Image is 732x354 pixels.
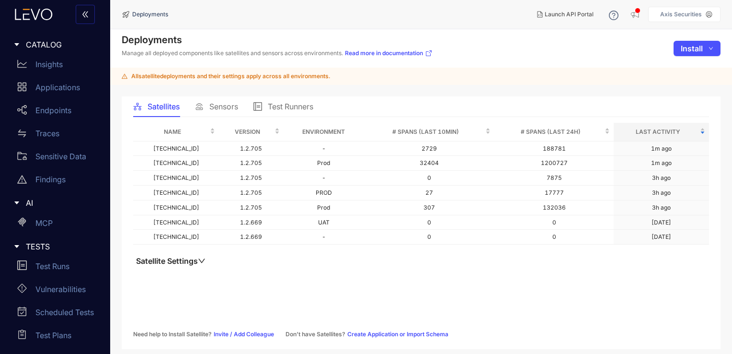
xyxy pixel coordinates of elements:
span: caret-right [13,243,20,250]
p: Vulnerabilities [35,285,86,294]
div: 3h ago [652,175,671,181]
span: Satellites [148,102,180,111]
td: - [284,171,364,186]
span: caret-right [13,41,20,48]
td: [TECHNICAL_ID] [133,230,219,245]
span: 2729 [422,145,437,152]
span: Version [223,127,272,137]
span: 307 [423,204,435,211]
th: # Spans (last 24h) [494,123,614,142]
p: Insights [35,60,63,69]
a: Insights [10,55,104,78]
a: Sensitive Data [10,147,104,170]
td: [TECHNICAL_ID] [133,156,219,171]
div: CATALOG [6,35,104,55]
span: Last Activity [618,127,698,137]
span: Don’t have Satellites? [286,331,345,338]
div: 3h ago [652,204,671,211]
span: Deployments [132,11,168,18]
a: Findings [10,170,104,193]
span: # Spans (last 10min) [368,127,483,137]
a: Read more in documentation [345,49,433,57]
div: [DATE] [652,234,671,240]
span: down [709,46,713,51]
div: 3h ago [652,189,671,196]
span: 7875 [547,174,562,181]
td: 1.2.705 [219,142,283,156]
td: 1.2.669 [219,215,283,230]
button: double-left [76,5,95,24]
span: warning [122,73,127,79]
td: 1.2.705 [219,186,283,201]
td: [TECHNICAL_ID] [133,201,219,215]
span: warning [17,175,27,184]
td: [TECHNICAL_ID] [133,186,219,201]
span: Test Runners [268,102,313,111]
td: Prod [284,201,364,215]
span: AI [26,199,97,207]
div: AI [6,193,104,213]
span: # Spans (last 24h) [498,127,603,137]
span: Name [137,127,208,137]
a: Create Application or Import Schema [347,331,448,338]
button: Installdown [674,41,721,56]
th: # Spans (last 10min) [364,123,494,142]
p: Applications [35,83,80,92]
span: 132036 [543,204,566,211]
td: [TECHNICAL_ID] [133,171,219,186]
span: 1200727 [541,159,568,166]
p: Traces [35,129,59,138]
a: Invite / Add Colleague [214,331,274,338]
p: Test Plans [35,331,71,340]
span: Launch API Portal [545,11,594,18]
span: 32404 [420,159,439,166]
td: 1.2.705 [219,171,283,186]
span: 0 [552,219,556,226]
a: Applications [10,78,104,101]
a: MCP [10,213,104,236]
td: 1.2.705 [219,201,283,215]
span: 0 [427,233,431,240]
a: Test Runs [10,257,104,280]
td: - [284,142,364,156]
a: Endpoints [10,101,104,124]
p: Findings [35,175,66,184]
div: [DATE] [652,219,671,226]
span: double-left [81,11,89,19]
p: Manage all deployed components like satellites and sensors across environments. [122,49,433,57]
span: CATALOG [26,40,97,49]
th: Version [219,123,283,142]
span: Sensors [209,102,238,111]
span: down [198,257,206,265]
div: 1m ago [651,160,672,166]
div: TESTS [6,236,104,257]
p: Test Runs [35,262,69,271]
a: Traces [10,124,104,147]
span: Install [681,44,703,53]
p: Sensitive Data [35,152,86,161]
span: 0 [427,174,431,181]
td: [TECHNICAL_ID] [133,142,219,156]
p: Endpoints [35,106,71,115]
button: Satellite Settingsdown [133,256,208,266]
span: All satellite deployments and their settings apply across all environments. [131,73,330,80]
td: 1.2.705 [219,156,283,171]
th: Environment [284,123,364,142]
button: Launch API Portal [529,7,601,22]
td: [TECHNICAL_ID] [133,215,219,230]
span: 27 [425,189,433,196]
th: Name [133,123,219,142]
span: TESTS [26,242,97,251]
p: Axis Securities [660,11,702,18]
p: MCP [35,219,53,227]
div: 1m ago [651,145,672,152]
a: Test Plans [10,326,104,349]
span: swap [17,129,27,138]
p: Scheduled Tests [35,308,94,317]
td: Prod [284,156,364,171]
span: 17777 [545,189,564,196]
td: PROD [284,186,364,201]
span: 188781 [543,145,566,152]
td: 1.2.669 [219,230,283,245]
h4: Deployments [122,34,433,46]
